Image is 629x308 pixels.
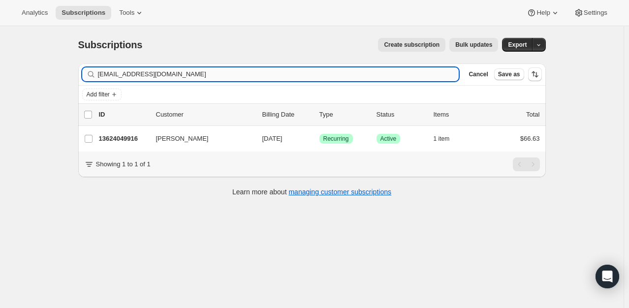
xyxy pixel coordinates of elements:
[520,135,540,142] span: $66.63
[99,110,148,120] p: ID
[434,110,483,120] div: Items
[98,67,459,81] input: Filter subscribers
[377,110,426,120] p: Status
[262,135,283,142] span: [DATE]
[449,38,498,52] button: Bulk updates
[99,110,540,120] div: IDCustomerBilling DateTypeStatusItemsTotal
[513,157,540,171] nav: Pagination
[232,187,391,197] p: Learn more about
[156,110,254,120] p: Customer
[494,68,524,80] button: Save as
[288,188,391,196] a: managing customer subscriptions
[536,9,550,17] span: Help
[62,9,105,17] span: Subscriptions
[508,41,527,49] span: Export
[378,38,445,52] button: Create subscription
[455,41,492,49] span: Bulk updates
[113,6,150,20] button: Tools
[16,6,54,20] button: Analytics
[319,110,369,120] div: Type
[526,110,539,120] p: Total
[528,67,542,81] button: Sort the results
[56,6,111,20] button: Subscriptions
[156,134,209,144] span: [PERSON_NAME]
[78,39,143,50] span: Subscriptions
[96,159,151,169] p: Showing 1 to 1 of 1
[380,135,397,143] span: Active
[22,9,48,17] span: Analytics
[498,70,520,78] span: Save as
[99,134,148,144] p: 13624049916
[99,132,540,146] div: 13624049916[PERSON_NAME][DATE]SuccessRecurringSuccessActive1 item$66.63
[469,70,488,78] span: Cancel
[502,38,533,52] button: Export
[584,9,607,17] span: Settings
[521,6,566,20] button: Help
[596,265,619,288] div: Open Intercom Messenger
[434,135,450,143] span: 1 item
[323,135,349,143] span: Recurring
[150,131,249,147] button: [PERSON_NAME]
[384,41,440,49] span: Create subscription
[119,9,134,17] span: Tools
[87,91,110,98] span: Add filter
[262,110,312,120] p: Billing Date
[568,6,613,20] button: Settings
[434,132,461,146] button: 1 item
[465,68,492,80] button: Cancel
[82,89,122,100] button: Add filter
